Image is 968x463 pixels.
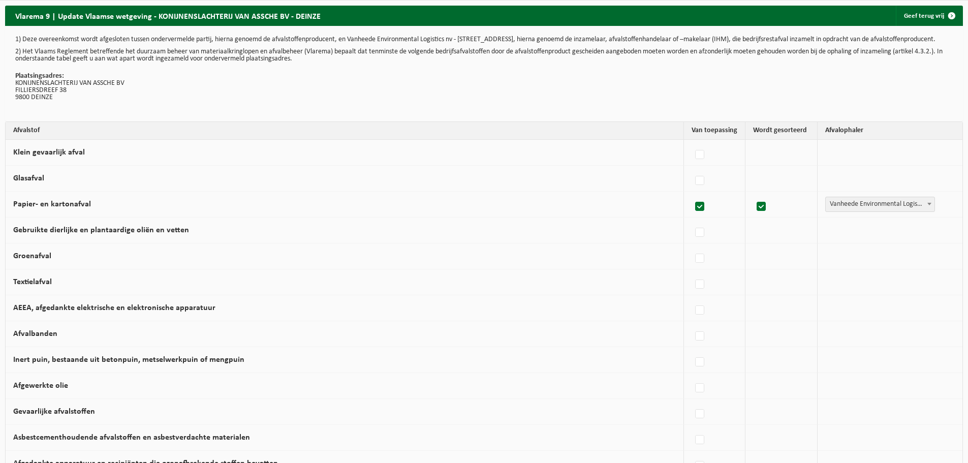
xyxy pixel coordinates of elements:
span: Vanheede Environmental Logistics [825,197,935,212]
th: Van toepassing [684,122,745,140]
label: Gevaarlijke afvalstoffen [13,408,95,416]
label: Asbestcementhoudende afvalstoffen en asbestverdachte materialen [13,434,250,442]
label: Afgewerkte olie [13,382,68,390]
label: Gebruikte dierlijke en plantaardige oliën en vetten [13,226,189,234]
label: Papier- en kartonafval [13,200,91,208]
strong: Plaatsingsadres: [15,72,64,80]
label: Klein gevaarlijk afval [13,148,85,157]
p: 2) Het Vlaams Reglement betreffende het duurzaam beheer van materiaalkringlopen en afvalbeheer (V... [15,48,953,63]
p: KONIJNENSLACHTERIJ VAN ASSCHE BV FILLIERSDREEF 38 9800 DEINZE [15,73,953,101]
span: Vanheede Environmental Logistics [826,197,934,211]
th: Wordt gesorteerd [745,122,818,140]
p: 1) Deze overeenkomst wordt afgesloten tussen ondervermelde partij, hierna genoemd de afvalstoffen... [15,36,953,43]
th: Afvalstof [6,122,684,140]
label: Textielafval [13,278,52,286]
th: Afvalophaler [818,122,962,140]
label: Glasafval [13,174,44,182]
label: Afvalbanden [13,330,57,338]
a: Geef terug vrij [896,6,962,26]
label: Inert puin, bestaande uit betonpuin, metselwerkpuin of mengpuin [13,356,244,364]
label: Groenafval [13,252,51,260]
label: AEEA, afgedankte elektrische en elektronische apparatuur [13,304,215,312]
h2: Vlarema 9 | Update Vlaamse wetgeving - KONIJNENSLACHTERIJ VAN ASSCHE BV - DEINZE [5,6,331,25]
